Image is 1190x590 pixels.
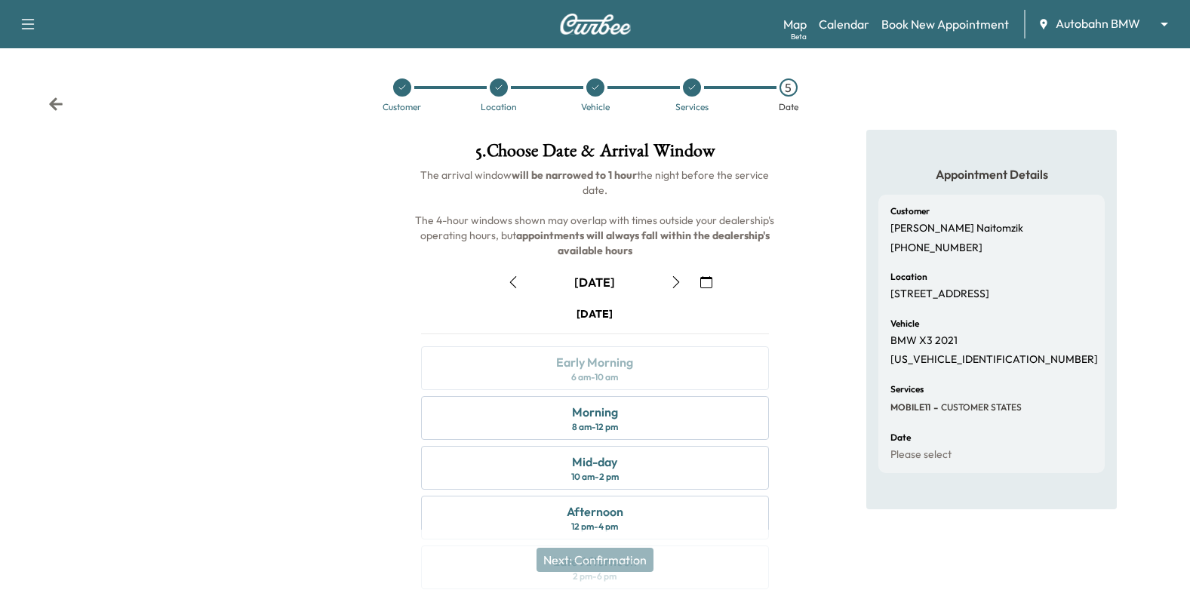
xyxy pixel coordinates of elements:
[881,15,1009,33] a: Book New Appointment
[890,401,930,413] span: MOBILE11
[890,433,911,442] h6: Date
[890,272,927,281] h6: Location
[890,448,952,462] p: Please select
[571,471,619,483] div: 10 am - 2 pm
[890,319,919,328] h6: Vehicle
[791,31,807,42] div: Beta
[574,274,615,290] div: [DATE]
[890,241,982,255] p: [PHONE_NUMBER]
[783,15,807,33] a: MapBeta
[383,103,421,112] div: Customer
[890,207,930,216] h6: Customer
[930,400,938,415] span: -
[779,103,798,112] div: Date
[675,103,709,112] div: Services
[415,168,776,257] span: The arrival window the night before the service date. The 4-hour windows shown may overlap with t...
[512,168,637,182] b: will be narrowed to 1 hour
[571,521,618,533] div: 12 pm - 4 pm
[938,401,1022,413] span: CUSTOMER STATES
[890,334,958,348] p: BMW X3 2021
[890,287,989,301] p: [STREET_ADDRESS]
[581,103,610,112] div: Vehicle
[572,403,618,421] div: Morning
[890,353,1098,367] p: [US_VEHICLE_IDENTIFICATION_NUMBER]
[409,142,782,167] h1: 5 . Choose Date & Arrival Window
[516,229,772,257] b: appointments will always fall within the dealership's available hours
[890,222,1023,235] p: [PERSON_NAME] Naitomzik
[572,453,617,471] div: Mid-day
[779,78,798,97] div: 5
[878,166,1105,183] h5: Appointment Details
[567,502,623,521] div: Afternoon
[1056,15,1140,32] span: Autobahn BMW
[572,421,618,433] div: 8 am - 12 pm
[48,97,63,112] div: Back
[819,15,869,33] a: Calendar
[577,306,613,321] div: [DATE]
[481,103,517,112] div: Location
[890,385,924,394] h6: Services
[559,14,632,35] img: Curbee Logo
